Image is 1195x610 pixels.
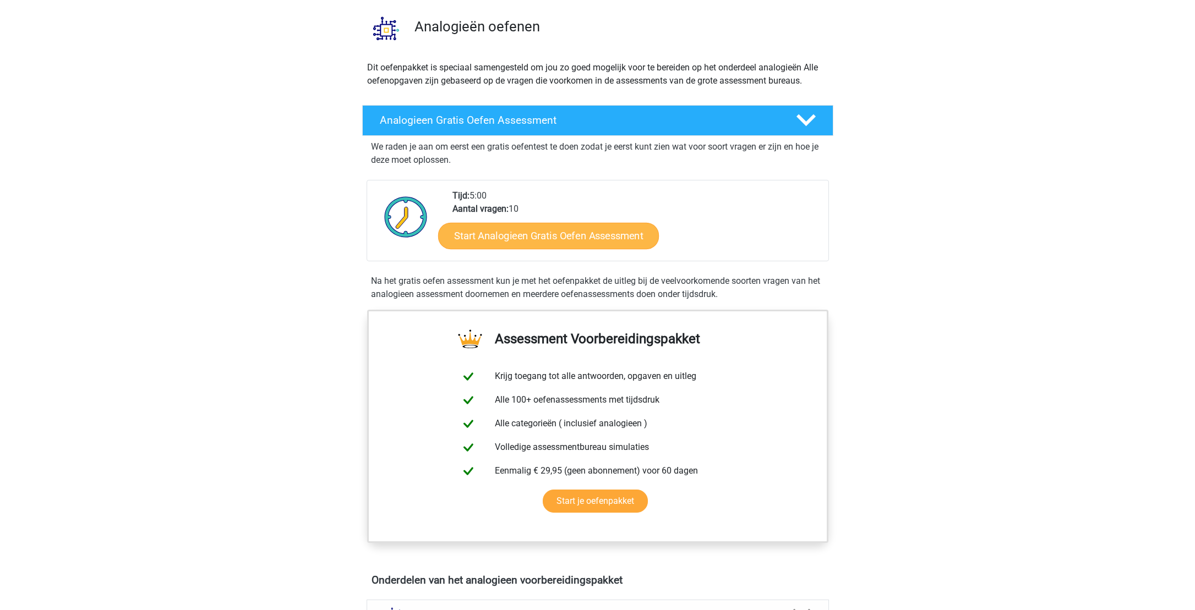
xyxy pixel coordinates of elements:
p: We raden je aan om eerst een gratis oefentest te doen zodat je eerst kunt zien wat voor soort vra... [371,140,825,167]
h4: Analogieen Gratis Oefen Assessment [380,114,778,127]
img: Klok [378,189,434,244]
h3: Analogieën oefenen [414,18,825,35]
b: Tijd: [452,190,470,201]
a: Analogieen Gratis Oefen Assessment [358,105,838,136]
div: Na het gratis oefen assessment kun je met het oefenpakket de uitleg bij de veelvoorkomende soorte... [367,274,829,301]
h4: Onderdelen van het analogieen voorbereidingspakket [372,574,824,586]
p: Dit oefenpakket is speciaal samengesteld om jou zo goed mogelijk voor te bereiden op het onderdee... [367,61,828,87]
b: Aantal vragen: [452,204,509,214]
div: 5:00 10 [444,189,828,261]
a: Start Analogieen Gratis Oefen Assessment [438,222,659,249]
a: Start je oefenpakket [543,490,648,513]
img: analogieen [363,5,410,52]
